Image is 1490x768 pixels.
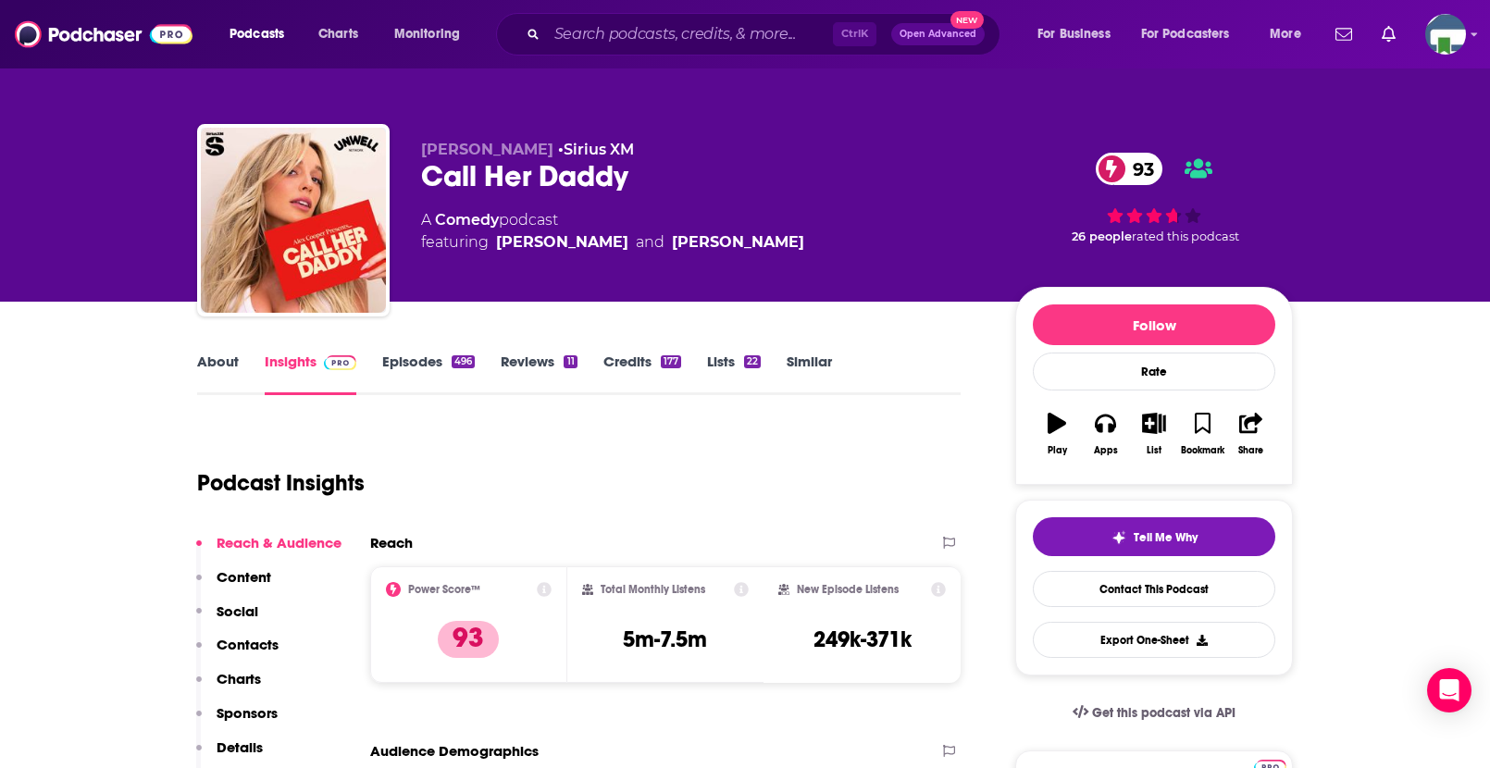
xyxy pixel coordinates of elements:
span: Open Advanced [900,30,976,39]
button: Social [196,602,258,637]
img: tell me why sparkle [1111,530,1126,545]
span: Logged in as KCMedia [1425,14,1466,55]
div: 93 26 peoplerated this podcast [1015,141,1293,255]
h2: Reach [370,534,413,551]
p: Details [217,738,263,756]
button: Contacts [196,636,279,670]
div: Bookmark [1181,445,1224,456]
h2: Audience Demographics [370,742,539,760]
a: 93 [1096,153,1163,185]
img: Podchaser - Follow, Share and Rate Podcasts [15,17,192,52]
p: Contacts [217,636,279,653]
span: [PERSON_NAME] [421,141,553,158]
a: Sirius XM [564,141,634,158]
a: Show notifications dropdown [1328,19,1360,50]
div: Play [1048,445,1067,456]
p: Sponsors [217,704,278,722]
div: 22 [744,355,761,368]
p: Content [217,568,271,586]
span: featuring [421,231,804,254]
span: For Business [1037,21,1111,47]
img: User Profile [1425,14,1466,55]
a: About [197,353,239,395]
span: For Podcasters [1141,21,1230,47]
span: Monitoring [394,21,460,47]
div: Share [1238,445,1263,456]
span: and [636,231,664,254]
h2: Power Score™ [408,583,480,596]
h1: Podcast Insights [197,469,365,497]
a: Sofia Franklyn [672,231,804,254]
div: Open Intercom Messenger [1427,668,1471,712]
span: Tell Me Why [1134,530,1198,545]
span: • [558,141,634,158]
h3: 5m-7.5m [623,626,707,653]
h3: 249k-371k [813,626,912,653]
button: Bookmark [1178,401,1226,467]
a: Get this podcast via API [1058,690,1250,736]
button: Content [196,568,271,602]
p: Charts [217,670,261,687]
img: Podchaser Pro [324,355,356,370]
a: Similar [787,353,832,395]
div: 177 [661,355,681,368]
div: List [1147,445,1161,456]
span: Get this podcast via API [1092,705,1235,721]
button: Apps [1081,401,1129,467]
span: 93 [1114,153,1163,185]
div: A podcast [421,209,804,254]
span: 26 people [1072,229,1132,243]
a: Credits177 [603,353,681,395]
div: Rate [1033,353,1275,390]
div: Apps [1094,445,1118,456]
button: Share [1227,401,1275,467]
button: Reach & Audience [196,534,341,568]
img: Call Her Daddy [201,128,386,313]
button: open menu [381,19,484,49]
p: Social [217,602,258,620]
span: Ctrl K [833,22,876,46]
p: 93 [438,621,499,658]
button: Charts [196,670,261,704]
a: InsightsPodchaser Pro [265,353,356,395]
span: More [1270,21,1301,47]
button: Follow [1033,304,1275,345]
button: Play [1033,401,1081,467]
div: 496 [452,355,475,368]
a: Reviews11 [501,353,577,395]
a: Lists22 [707,353,761,395]
span: rated this podcast [1132,229,1239,243]
button: open menu [217,19,308,49]
div: Search podcasts, credits, & more... [514,13,1018,56]
span: New [950,11,984,29]
div: 11 [564,355,577,368]
a: Charts [306,19,369,49]
button: Show profile menu [1425,14,1466,55]
button: open menu [1129,19,1257,49]
button: List [1130,401,1178,467]
a: Alex Cooper [496,231,628,254]
a: Comedy [435,211,499,229]
span: Charts [318,21,358,47]
a: Episodes496 [382,353,475,395]
h2: New Episode Listens [797,583,899,596]
button: open menu [1024,19,1134,49]
button: tell me why sparkleTell Me Why [1033,517,1275,556]
h2: Total Monthly Listens [601,583,705,596]
p: Reach & Audience [217,534,341,551]
button: Export One-Sheet [1033,622,1275,658]
input: Search podcasts, credits, & more... [547,19,833,49]
a: Show notifications dropdown [1374,19,1403,50]
a: Contact This Podcast [1033,571,1275,607]
button: open menu [1257,19,1324,49]
span: Podcasts [230,21,284,47]
button: Open AdvancedNew [891,23,985,45]
button: Sponsors [196,704,278,738]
